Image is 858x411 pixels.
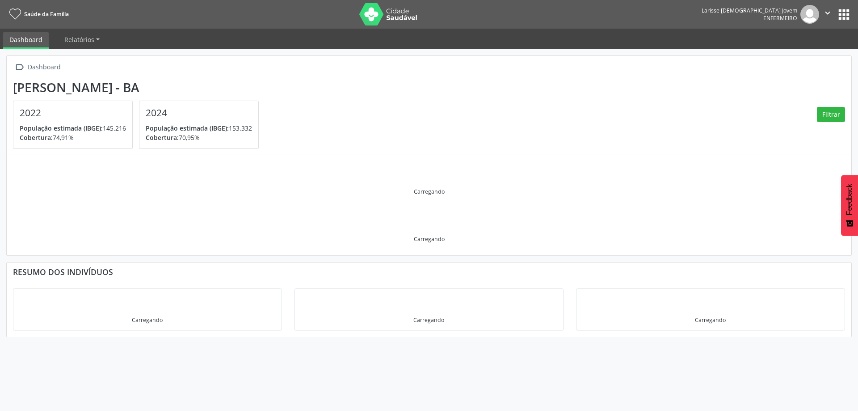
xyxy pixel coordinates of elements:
p: 74,91% [20,133,126,142]
div: Carregando [695,316,726,324]
button: apps [836,7,852,22]
a: Relatórios [58,32,106,47]
i:  [823,8,833,18]
button:  [819,5,836,24]
div: Carregando [414,235,445,243]
span: Relatórios [64,35,94,44]
img: img [800,5,819,24]
p: 153.332 [146,123,252,133]
a: Saúde da Família [6,7,69,21]
div: Carregando [132,316,163,324]
button: Feedback - Mostrar pesquisa [841,175,858,236]
span: Cobertura: [20,133,53,142]
span: Cobertura: [146,133,179,142]
button: Filtrar [817,107,845,122]
div: Resumo dos indivíduos [13,267,845,277]
span: População estimada (IBGE): [20,124,103,132]
span: População estimada (IBGE): [146,124,229,132]
span: Enfermeiro [763,14,797,22]
a:  Dashboard [13,61,62,74]
a: Dashboard [3,32,49,49]
div: [PERSON_NAME] - BA [13,80,265,95]
div: Carregando [413,316,444,324]
span: Saúde da Família [24,10,69,18]
div: Dashboard [26,61,62,74]
p: 70,95% [146,133,252,142]
h4: 2024 [146,107,252,119]
i:  [13,61,26,74]
h4: 2022 [20,107,126,119]
div: Carregando [414,188,445,195]
div: Larisse [DEMOGRAPHIC_DATA] Jovem [702,7,797,14]
span: Feedback [845,184,854,215]
p: 145.216 [20,123,126,133]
